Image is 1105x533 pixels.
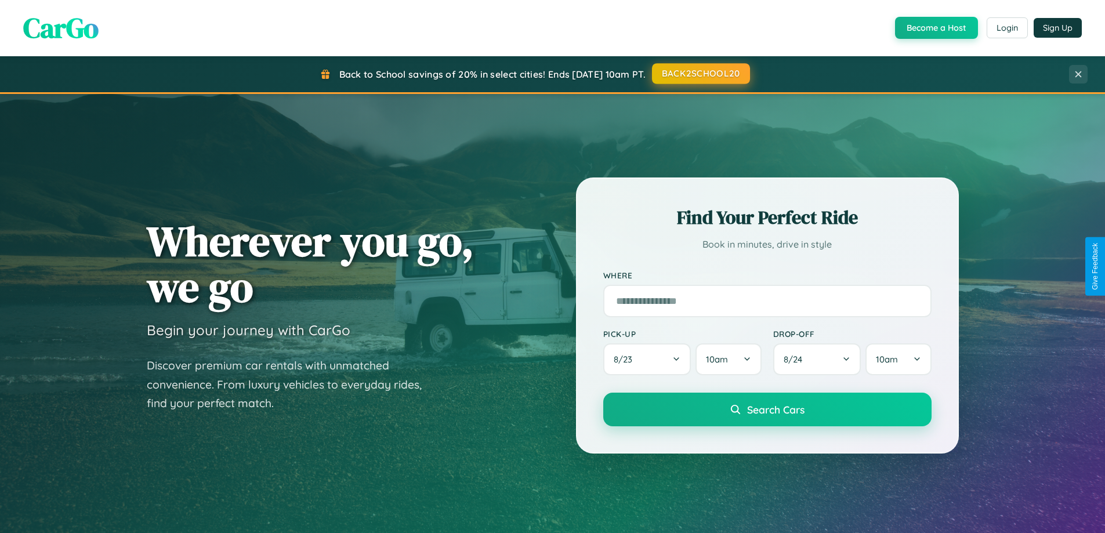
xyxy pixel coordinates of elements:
p: Book in minutes, drive in style [603,236,932,253]
span: 10am [706,354,728,365]
label: Pick-up [603,329,762,339]
button: Become a Host [895,17,978,39]
span: 10am [876,354,898,365]
span: Back to School savings of 20% in select cities! Ends [DATE] 10am PT. [339,68,646,80]
div: Give Feedback [1091,243,1099,290]
button: 10am [695,343,761,375]
span: 8 / 24 [784,354,808,365]
span: Search Cars [747,403,805,416]
label: Where [603,270,932,280]
button: Login [987,17,1028,38]
button: Search Cars [603,393,932,426]
h2: Find Your Perfect Ride [603,205,932,230]
button: Sign Up [1034,18,1082,38]
span: 8 / 23 [614,354,638,365]
button: BACK2SCHOOL20 [652,63,750,84]
label: Drop-off [773,329,932,339]
span: CarGo [23,9,99,47]
button: 10am [865,343,931,375]
button: 8/24 [773,343,861,375]
p: Discover premium car rentals with unmatched convenience. From luxury vehicles to everyday rides, ... [147,356,437,413]
h1: Wherever you go, we go [147,218,474,310]
h3: Begin your journey with CarGo [147,321,350,339]
button: 8/23 [603,343,691,375]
